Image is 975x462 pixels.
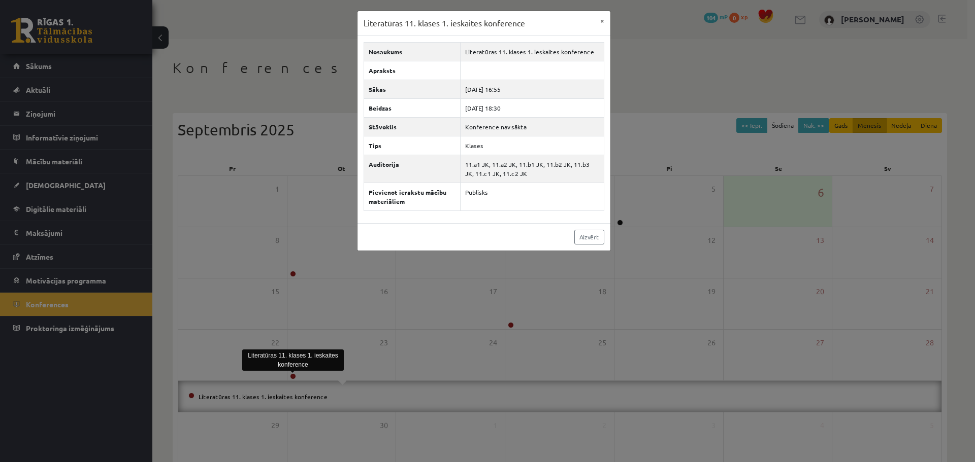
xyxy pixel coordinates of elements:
[461,80,604,98] td: [DATE] 16:55
[461,98,604,117] td: [DATE] 18:30
[461,117,604,136] td: Konference nav sākta
[461,136,604,155] td: Klases
[242,349,344,371] div: Literatūras 11. klases 1. ieskaites konference
[364,155,461,183] th: Auditorija
[574,230,604,244] a: Aizvērt
[594,11,610,30] button: ×
[461,183,604,210] td: Publisks
[364,98,461,117] th: Beidzas
[364,17,525,29] h3: Literatūras 11. klases 1. ieskaites konference
[364,183,461,210] th: Pievienot ierakstu mācību materiāliem
[364,80,461,98] th: Sākas
[364,61,461,80] th: Apraksts
[364,42,461,61] th: Nosaukums
[461,42,604,61] td: Literatūras 11. klases 1. ieskaites konference
[364,117,461,136] th: Stāvoklis
[461,155,604,183] td: 11.a1 JK, 11.a2 JK, 11.b1 JK, 11.b2 JK, 11.b3 JK, 11.c1 JK, 11.c2 JK
[364,136,461,155] th: Tips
